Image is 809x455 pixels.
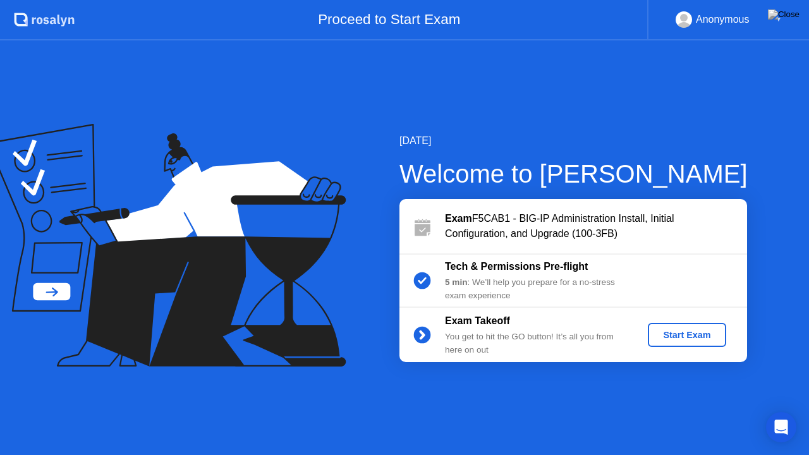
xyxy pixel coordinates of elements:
[445,277,468,287] b: 5 min
[445,315,510,326] b: Exam Takeoff
[445,331,627,356] div: You get to hit the GO button! It’s all you from here on out
[399,155,748,193] div: Welcome to [PERSON_NAME]
[648,323,726,347] button: Start Exam
[768,9,800,20] img: Close
[445,261,588,272] b: Tech & Permissions Pre-flight
[445,276,627,302] div: : We’ll help you prepare for a no-stress exam experience
[399,133,748,149] div: [DATE]
[653,330,721,340] div: Start Exam
[696,11,750,28] div: Anonymous
[766,412,796,442] div: Open Intercom Messenger
[445,211,747,241] div: F5CAB1 - BIG-IP Administration Install, Initial Configuration, and Upgrade (100-3FB)
[445,213,472,224] b: Exam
